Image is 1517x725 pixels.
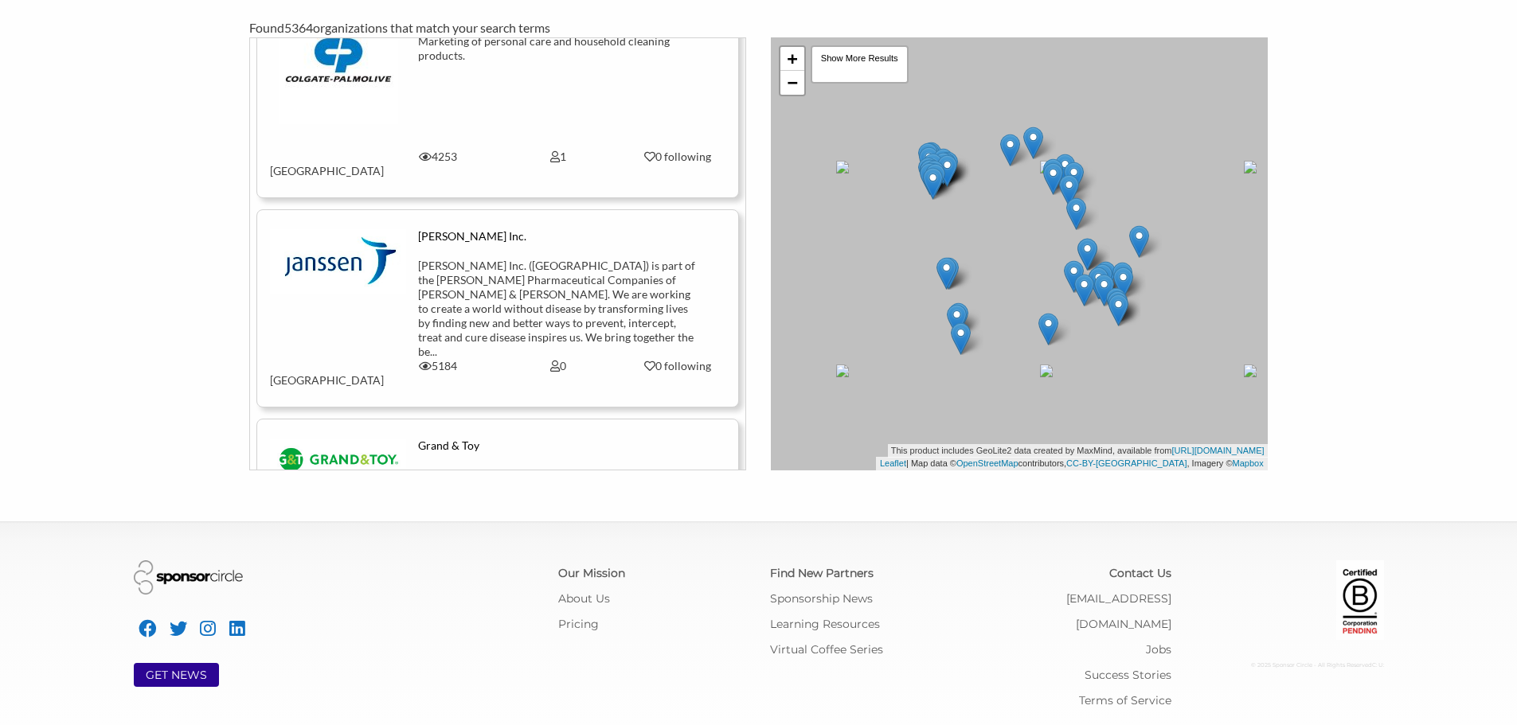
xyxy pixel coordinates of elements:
span: 5364 [284,20,313,35]
a: Contact Us [1109,566,1171,580]
a: [EMAIL_ADDRESS][DOMAIN_NAME] [1066,591,1171,631]
a: Pricing [558,617,599,631]
a: About Us [558,591,610,606]
a: Find New Partners [770,566,874,580]
a: Sponsorship News [770,591,873,606]
div: Business partner and retailer of office products, such as office supplies, furniture, printing, c... [418,468,698,519]
div: This product includes GeoLite2 data created by MaxMind, available from [888,444,1268,458]
img: fhxl0qbgi2ci8arywlhk [270,229,406,295]
span: C: U: [1372,661,1384,668]
div: © 2025 Sponsor Circle - All Rights Reserved [1195,653,1384,678]
img: Certified Corporation Pending Logo [1336,560,1384,640]
div: | Map data © contributors, , Imagery © [876,457,1268,470]
a: [URL][DOMAIN_NAME] [1172,446,1265,455]
a: CC-BY-[GEOGRAPHIC_DATA] [1066,458,1187,468]
div: Grand & Toy [418,439,698,453]
a: OpenStreetMap [956,458,1019,468]
div: Marketing of personal care and household cleaning products. [418,34,698,85]
a: Success Stories [1085,668,1171,682]
a: Jobs [1146,642,1171,657]
a: [PERSON_NAME] Inc. [PERSON_NAME] Inc. ([GEOGRAPHIC_DATA]) is part of the [PERSON_NAME] Pharmaceut... [270,229,725,388]
div: 0 following [630,150,726,164]
a: Mapbox [1233,458,1264,468]
div: 4253 [378,150,498,164]
img: vbgz8vqf6yopslhmrdzk [270,439,406,481]
a: Leaflet [880,458,906,468]
div: [GEOGRAPHIC_DATA] [258,359,378,388]
div: 0 following [630,359,726,373]
a: Virtual Coffee Series [770,642,883,657]
img: Sponsor Circle Logo [134,560,243,594]
div: Show More Results [811,45,909,84]
div: Found organizations that match your search terms [249,18,1267,37]
img: jwqcapisyq4c9dhbz2n0 [279,5,398,124]
a: Learning Resources [770,617,880,631]
a: Grand & Toy Business partner and retailer of office products, such as office supplies, furniture,... [270,439,725,548]
a: Colgate-Palmolive Canada Inc. Marketing of personal care and household cleaning products. [GEOGRA... [270,5,725,178]
div: 5184 [378,359,498,373]
a: Our Mission [558,566,625,580]
a: GET NEWS [146,668,207,682]
div: [PERSON_NAME] Inc. ([GEOGRAPHIC_DATA]) is part of the [PERSON_NAME] Pharmaceutical Companies of [... [418,259,698,359]
a: Zoom in [780,47,804,71]
div: [GEOGRAPHIC_DATA] [258,150,378,178]
div: 1 [498,150,618,164]
div: 0 [498,359,618,373]
div: [PERSON_NAME] Inc. [418,229,698,244]
a: Zoom out [780,71,804,95]
a: Terms of Service [1079,693,1171,707]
